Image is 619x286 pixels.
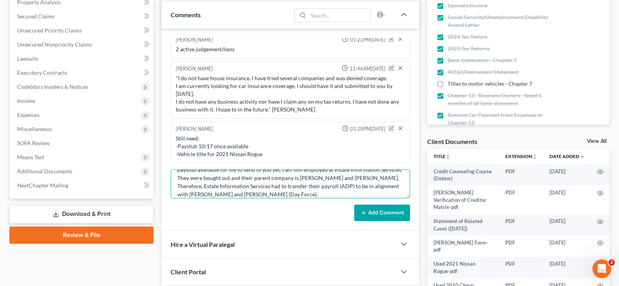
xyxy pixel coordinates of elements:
[427,164,499,186] td: Credit Counseling Course (Debtor)
[176,36,213,44] div: [PERSON_NAME]
[17,55,38,62] span: Lawsuits
[446,155,450,159] i: unfold_more
[171,11,201,18] span: Comments
[448,2,487,9] span: Spouse's Income
[448,56,517,64] span: Bank Statements - Chapter 7
[499,236,543,257] td: PDF
[176,45,405,53] div: 2 active judgement/liens
[11,23,153,38] a: Unsecured Priority Claims
[17,83,88,90] span: Codebtors Insiders & Notices
[11,52,153,66] a: Lawsuits
[427,236,499,257] td: [PERSON_NAME] Form-pdf
[549,153,585,159] a: Date Added expand_more
[176,125,213,133] div: [PERSON_NAME]
[17,13,55,20] span: Secured Claims
[543,257,591,279] td: [DATE]
[532,155,537,159] i: unfold_more
[11,38,153,52] a: Unsecured Nonpriority Claims
[11,9,153,23] a: Secured Claims
[11,136,153,150] a: SOFA Review
[543,185,591,214] td: [DATE]
[309,9,371,22] input: Search...
[17,140,50,146] span: SOFA Review
[587,139,607,144] a: View All
[171,241,235,248] span: Hire a Virtual Paralegal
[9,205,153,223] a: Download & Print
[171,268,206,275] span: Client Portal
[448,13,557,29] span: Social Security/Unemployment/Disability Award Letter
[427,214,499,236] td: Statement of Related Cases ([DATE])
[543,236,591,257] td: [DATE]
[448,45,490,52] span: 2023 Tax Returns
[17,27,82,34] span: Unsecured Priority Claims
[17,97,35,104] span: Income
[17,69,67,76] span: Executory Contracts
[608,259,615,266] span: 2
[499,185,543,214] td: PDF
[11,178,153,192] a: NextChapter Mailing
[433,153,450,159] a: Titleunfold_more
[580,155,585,159] i: expand_more
[17,126,52,132] span: Miscellaneous
[350,125,385,133] span: 01:28PM[DATE]
[505,153,537,159] a: Extensionunfold_more
[448,111,557,127] span: Remove Car Payment from Expenses in Chapter 13
[9,227,153,244] a: Review & File
[448,68,519,76] span: 401(k)/Retirement Statement
[543,164,591,186] td: [DATE]
[176,135,405,158] div: Still need: -Paystub 10/17 once available -Vehicle title for 2021 Nissan Rogue
[448,92,557,107] span: Chapter 13 - Business Owners - Need 6 months of all bank statement
[427,257,499,279] td: Used 2021 Nissan Rogue-pdf
[11,66,153,80] a: Executory Contracts
[448,33,487,41] span: 2024 Tax Return
[448,80,532,88] span: Titles to motor vehicles - Chapter 7
[499,164,543,186] td: PDF
[17,182,68,189] span: NextChapter Mailing
[176,65,213,73] div: [PERSON_NAME]
[17,154,44,160] span: Means Test
[17,112,39,118] span: Expenses
[592,259,611,278] iframe: Intercom live chat
[427,185,499,214] td: [PERSON_NAME] Verification of Creditor Matrix-pdf
[354,205,410,221] button: Add Comment
[350,65,385,72] span: 11:46AM[DATE]
[17,41,92,48] span: Unsecured Nonpriority Claims
[350,36,385,43] span: 01:22PM[DATE]
[176,74,405,113] div: "I do not have house insurance. I have tried several companies and was denied coverage. I am curr...
[499,257,543,279] td: PDF
[427,137,477,146] div: Client Documents
[499,214,543,236] td: PDF
[17,168,72,174] span: Additional Documents
[543,214,591,236] td: [DATE]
